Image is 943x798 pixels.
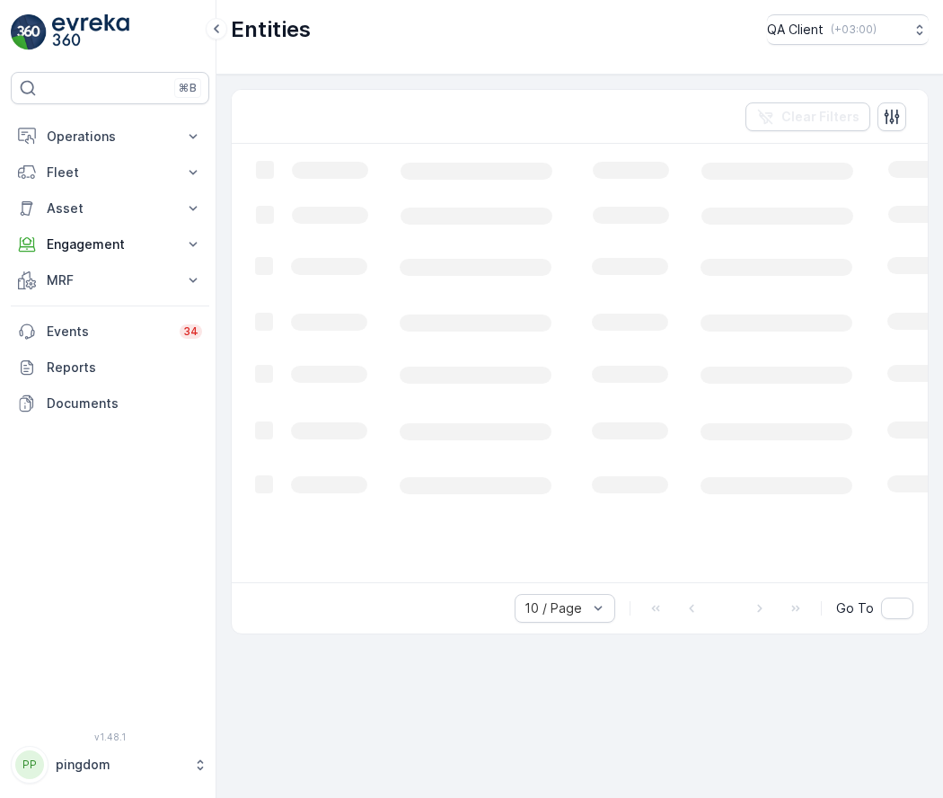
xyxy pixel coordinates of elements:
[179,81,197,95] p: ⌘B
[47,164,173,182] p: Fleet
[183,324,198,339] p: 34
[15,750,44,779] div: PP
[11,746,209,784] button: PPpingdom
[47,199,173,217] p: Asset
[11,350,209,386] a: Reports
[47,271,173,289] p: MRF
[47,235,173,253] p: Engagement
[231,15,311,44] p: Entities
[47,395,202,412] p: Documents
[56,756,184,774] p: pingdom
[11,731,209,742] span: v 1.48.1
[781,108,859,126] p: Clear Filters
[47,359,202,377] p: Reports
[52,14,129,50] img: logo_light-DOdMpM7g.png
[11,14,47,50] img: logo
[767,21,824,39] p: QA Client
[11,314,209,350] a: Events34
[11,226,209,262] button: Engagement
[11,155,209,191] button: Fleet
[745,102,870,131] button: Clear Filters
[11,191,209,226] button: Asset
[11,262,209,298] button: MRF
[47,323,169,341] p: Events
[11,119,209,155] button: Operations
[47,128,173,146] p: Operations
[836,599,874,617] span: Go To
[767,14,929,45] button: QA Client(+03:00)
[11,386,209,421] a: Documents
[831,22,877,37] p: ( +03:00 )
